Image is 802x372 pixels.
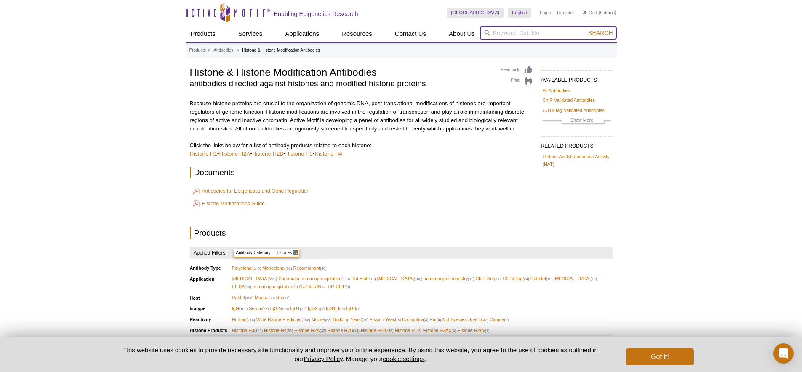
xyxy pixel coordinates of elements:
[253,283,298,291] span: Immunoprecipitation
[557,10,574,16] a: Register
[285,151,313,157] a: Histone H3
[417,329,422,333] span: (5)
[320,329,326,333] span: (32)
[353,329,360,333] span: (14)
[253,266,261,271] span: (143)
[356,307,361,311] span: (1)
[501,65,533,74] a: Feedback
[554,8,555,18] li: |
[490,316,509,324] span: Canine
[232,294,253,302] span: Rabbit
[447,8,504,18] a: [GEOGRAPHIC_DATA]
[484,318,489,322] span: (2)
[302,318,310,322] span: (186)
[508,8,531,18] a: English
[190,247,228,259] h4: Applied Filters:
[208,48,210,53] li: »
[262,307,269,311] span: (63)
[423,327,456,335] span: Histone H2AX
[190,263,232,274] th: Antibody Type
[368,277,376,281] span: (115)
[270,305,289,313] span: IgG2a
[320,266,326,271] span: (38)
[588,29,613,36] span: Search
[245,285,251,289] span: (10)
[283,296,290,300] span: (11)
[773,343,794,364] div: Open Intercom Messenger
[541,70,613,85] h2: AVAILABLE PRODUCTS
[213,47,233,54] a: Antibodies
[315,151,342,157] a: Histone H4
[468,277,474,281] span: (81)
[341,277,350,281] span: (130)
[312,316,332,324] span: Mouse
[190,99,533,133] p: Because histone proteins are crucial to the organization of genomic DNA, post-translational modif...
[397,318,401,322] span: (8)
[414,277,422,281] span: (102)
[300,307,306,311] span: (21)
[190,141,533,158] p: Click the links below for a list of antibody products related to each histone: • • • •
[442,316,489,324] span: Not Species Specific
[290,305,306,313] span: IgG1
[501,77,533,86] a: Print
[190,80,493,88] h2: antibodies directed against histones and modified histone proteins
[252,151,283,157] a: Histone H2B
[245,296,253,300] span: (158)
[351,275,376,283] span: Dot Blot
[503,275,529,283] span: CUT&Tag
[362,318,368,322] span: (19)
[626,348,693,365] button: Got it!
[282,307,289,311] span: (36)
[299,283,325,291] span: CUT&RUN
[239,307,248,311] span: (100)
[190,303,232,314] th: Isotype
[504,318,509,322] span: (1)
[586,29,615,37] button: Search
[346,285,350,289] span: (3)
[232,275,277,283] span: [MEDICAL_DATA]
[390,26,431,42] a: Contact Us
[327,283,350,291] span: TIP-ChIP
[325,318,331,322] span: (38)
[193,199,265,209] a: Histone Modifications Guide
[219,151,250,157] a: Histone H2A
[190,292,232,303] th: Host
[429,316,441,324] span: Rat
[337,26,377,42] a: Resources
[242,48,320,53] li: Histone & Histone Modification Antibodies
[268,296,274,300] span: (63)
[232,264,261,272] span: Polyclonal
[341,307,345,311] span: (2)
[233,26,268,42] a: Services
[190,227,533,239] h2: Products
[383,355,424,362] button: cookie settings
[543,96,595,104] a: ChIP-Validated Antibodies
[276,294,290,302] span: Rat
[389,329,394,333] span: (6)
[278,275,350,283] span: Chromatin Immunoprecipitation
[320,307,325,311] span: (9)
[395,327,422,335] span: Histone H1
[109,345,613,363] p: This website uses cookies to provide necessary site functionality and improve your online experie...
[189,47,206,54] a: Products
[437,318,441,322] span: (4)
[326,305,345,313] span: IgG1, k
[285,266,292,271] span: (51)
[475,275,501,283] span: ChIP-Seq
[274,10,358,18] h2: Enabling Epigenetics Research
[333,316,368,324] span: Budding Yeast
[485,329,490,333] span: (1)
[190,325,232,336] th: Histone Products
[480,26,617,40] input: Keyword, Cat. No.
[444,26,480,42] a: About Us
[193,186,310,196] a: Antibodies for Epigenetics and Gene Regulation
[269,277,277,281] span: (225)
[424,275,474,283] span: Immunocytochemistry
[190,167,533,178] h2: Documents
[287,329,293,333] span: (35)
[262,264,292,272] span: Monoclonal
[495,277,501,281] span: (68)
[543,116,611,126] a: Show More
[402,316,428,324] span: Drosophila
[255,294,275,302] span: Mouse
